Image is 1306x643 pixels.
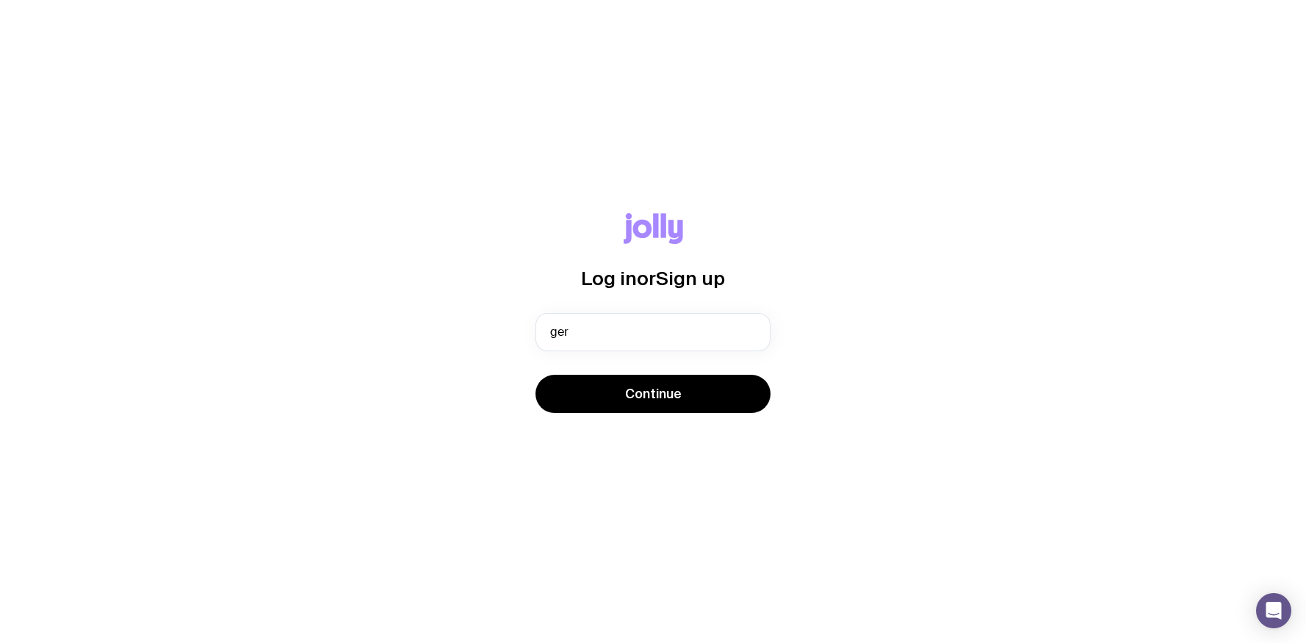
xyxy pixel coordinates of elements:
input: you@email.com [535,313,771,351]
button: Continue [535,375,771,413]
span: or [637,267,656,289]
span: Continue [625,385,682,403]
span: Sign up [656,267,725,289]
span: Log in [581,267,637,289]
div: Open Intercom Messenger [1256,593,1291,628]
